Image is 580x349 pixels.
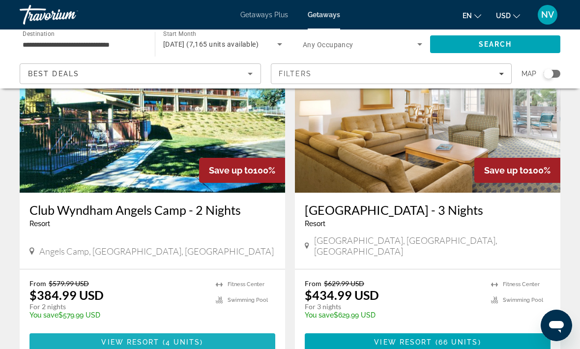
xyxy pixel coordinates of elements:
[308,11,340,19] a: Getaways
[29,220,50,228] span: Resort
[496,12,511,20] span: USD
[432,338,481,346] span: ( )
[28,70,79,78] span: Best Deals
[305,311,481,319] p: $629.99 USD
[39,246,274,257] span: Angels Camp, [GEOGRAPHIC_DATA], [GEOGRAPHIC_DATA]
[279,70,312,78] span: Filters
[479,40,512,48] span: Search
[541,10,554,20] span: NV
[463,12,472,20] span: en
[303,41,353,49] span: Any Occupancy
[305,203,551,217] a: [GEOGRAPHIC_DATA] - 3 Nights
[374,338,432,346] span: View Resort
[305,288,379,302] p: $434.99 USD
[503,281,540,288] span: Fitness Center
[240,11,288,19] a: Getaways Plus
[305,220,325,228] span: Resort
[29,302,206,311] p: For 2 nights
[160,338,203,346] span: ( )
[474,158,560,183] div: 100%
[20,2,118,28] a: Travorium
[49,279,89,288] span: $579.99 USD
[29,288,104,302] p: $384.99 USD
[29,279,46,288] span: From
[163,40,259,48] span: [DATE] (7,165 units available)
[228,297,268,303] span: Swimming Pool
[166,338,201,346] span: 4 units
[535,4,560,25] button: User Menu
[271,63,512,84] button: Filters
[496,8,520,23] button: Change currency
[305,302,481,311] p: For 3 nights
[23,30,55,37] span: Destination
[29,203,275,217] a: Club Wyndham Angels Camp - 2 Nights
[324,279,364,288] span: $629.99 USD
[29,311,206,319] p: $579.99 USD
[23,39,142,51] input: Select destination
[101,338,159,346] span: View Resort
[295,35,560,193] img: WorldMark Cathedral City - 3 Nights
[522,67,536,81] span: Map
[29,311,58,319] span: You save
[541,310,572,341] iframe: Button to launch messaging window
[438,338,478,346] span: 66 units
[503,297,543,303] span: Swimming Pool
[28,68,253,80] mat-select: Sort by
[163,30,196,37] span: Start Month
[430,35,560,53] button: Search
[209,165,253,175] span: Save up to
[199,158,285,183] div: 100%
[20,35,285,193] img: Club Wyndham Angels Camp - 2 Nights
[484,165,528,175] span: Save up to
[314,235,551,257] span: [GEOGRAPHIC_DATA], [GEOGRAPHIC_DATA], [GEOGRAPHIC_DATA]
[463,8,481,23] button: Change language
[305,279,321,288] span: From
[305,311,334,319] span: You save
[228,281,264,288] span: Fitness Center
